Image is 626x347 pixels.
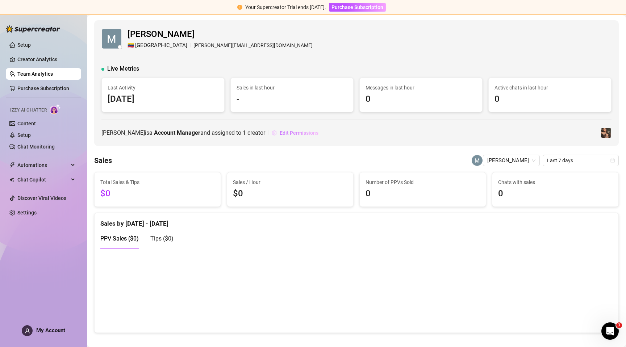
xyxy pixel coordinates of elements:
span: 1 [243,129,246,136]
span: Edit Permissions [280,130,318,136]
span: Tips ( $0 ) [150,235,174,242]
a: Team Analytics [17,71,53,77]
span: Automations [17,159,69,171]
a: Chat Monitoring [17,144,55,150]
span: [DATE] [108,92,218,106]
a: Purchase Subscription [329,4,386,10]
a: Discover Viral Videos [17,195,66,201]
span: 0 [366,92,476,106]
span: Your Supercreator Trial ends [DATE]. [245,4,326,10]
img: Sabrina [601,128,611,138]
span: $0 [100,187,215,201]
a: Settings [17,210,37,216]
span: Number of PPVs Sold [366,178,480,186]
span: 0 [366,187,480,201]
span: $0 [233,187,347,201]
button: Purchase Subscription [329,3,386,12]
span: [GEOGRAPHIC_DATA] [135,41,187,50]
span: 0 [494,92,605,106]
a: Setup [17,132,31,138]
span: PPV Sales ( $0 ) [100,235,139,242]
span: Purchase Subscription [331,4,383,10]
span: Izzy AI Chatter [10,107,47,114]
span: Last 7 days [547,155,614,166]
iframe: Intercom live chat [601,322,619,340]
span: - [237,92,347,106]
span: Maria [487,155,535,166]
span: [PERSON_NAME] [128,28,313,41]
span: [PERSON_NAME] is a and assigned to creator [101,128,265,137]
span: Last Activity [108,84,218,92]
b: Account Manager [154,129,200,136]
span: Chats with sales [498,178,613,186]
span: Sales in last hour [237,84,347,92]
span: Sales / Hour [233,178,347,186]
h4: Sales [94,155,112,166]
span: 1 [616,322,622,328]
img: Maria [472,155,483,166]
img: AI Chatter [50,104,61,114]
a: Purchase Subscription [17,85,69,91]
div: [PERSON_NAME][EMAIL_ADDRESS][DOMAIN_NAME] [128,41,313,50]
a: Content [17,121,36,126]
img: Chat Copilot [9,177,14,182]
img: logo-BBDzfeDw.svg [6,25,60,33]
span: Total Sales & Tips [100,178,215,186]
div: Sales by [DATE] - [DATE] [100,213,613,229]
span: My Account [36,327,65,334]
button: Edit Permissions [271,127,319,139]
span: setting [272,130,277,135]
span: Live Metrics [107,64,139,73]
span: calendar [610,158,615,163]
span: user [25,328,30,334]
a: Setup [17,42,31,48]
span: Messages in last hour [366,84,476,92]
span: Active chats in last hour [494,84,605,92]
span: 0 [498,187,613,201]
span: 🇻🇪 [128,41,134,50]
a: Creator Analytics [17,54,75,65]
span: Chat Copilot [17,174,69,185]
span: thunderbolt [9,162,15,168]
span: exclamation-circle [237,5,242,10]
img: Maria [102,29,121,49]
